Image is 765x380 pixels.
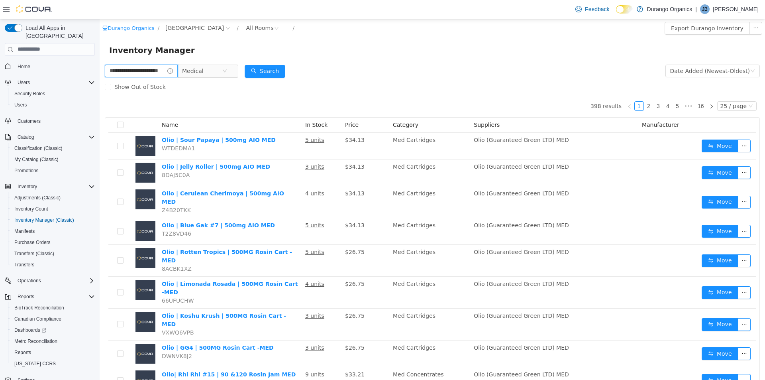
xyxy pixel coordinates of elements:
button: Transfers [8,259,98,270]
span: Classification (Classic) [11,144,95,153]
button: Inventory Manager (Classic) [8,215,98,226]
a: Dashboards [8,325,98,336]
div: Date Added (Newest-Oldest) [571,46,650,58]
i: icon: shop [3,6,8,12]
span: VXWQ6VPB [62,310,94,317]
span: JB [702,4,708,14]
img: Olio | Jelly Roller | 500mg AIO MED placeholder [36,144,56,163]
a: Olio | Cerulean Cherimoya | 500mg AIO MED [62,171,184,186]
button: icon: ellipsis [638,206,651,219]
u: 5 units [206,118,225,124]
span: Load All Apps in [GEOGRAPHIC_DATA] [22,24,95,40]
li: Next 5 Pages [583,82,595,92]
button: Purchase Orders [8,237,98,248]
img: Olio | GG4 | 500MG Rosin Cart -MED placeholder [36,325,56,345]
button: icon: ellipsis [638,328,651,341]
span: Olio (Guaranteed Green LTD) MED [374,262,469,268]
button: Users [2,77,98,88]
span: Customers [18,118,41,124]
span: Show Out of Stock [12,65,69,71]
td: Med Cartridges [290,321,371,348]
button: Reports [2,291,98,302]
span: Dashboards [11,325,95,335]
button: My Catalog (Classic) [8,154,98,165]
button: icon: ellipsis [650,3,663,16]
td: Med Cartridges [290,226,371,258]
button: Canadian Compliance [8,313,98,325]
span: Operations [14,276,95,285]
u: 9 units [206,352,225,358]
img: Olio | Limonada Rosada | 500MG Rosin Cart -MED placeholder [36,261,56,281]
button: Inventory Count [8,203,98,215]
span: / [193,6,195,12]
span: BioTrack Reconciliation [14,305,64,311]
u: 4 units [206,171,225,177]
li: 4 [563,82,573,92]
i: icon: info-circle [68,49,73,55]
button: Inventory [2,181,98,192]
span: Category [293,102,319,109]
img: Olio | Blue Gak #7 | 500mg AIO MED placeholder [36,202,56,222]
td: Med Cartridges [290,114,371,140]
span: Transfers [14,262,34,268]
span: 8ACBK1XZ [62,246,92,253]
span: Inventory Count [11,204,95,214]
td: Med Cartridges [290,199,371,226]
button: icon: ellipsis [638,147,651,160]
button: icon: swapMove [602,355,639,368]
u: 5 units [206,203,225,209]
span: Canadian Compliance [11,314,95,324]
span: Adjustments (Classic) [11,193,95,203]
a: Inventory Manager (Classic) [11,215,77,225]
a: 5 [573,83,582,91]
li: 16 [595,82,607,92]
button: Operations [14,276,44,285]
span: Users [18,79,30,86]
li: Previous Page [525,82,535,92]
a: 4 [564,83,573,91]
button: icon: ellipsis [638,355,651,368]
span: Inventory [14,182,95,191]
button: icon: swapMove [602,267,639,280]
img: Cova [16,5,52,13]
a: Olio | Jelly Roller | 500mg AIO MED [62,144,171,151]
span: Durango [66,4,124,13]
p: [PERSON_NAME] [713,4,759,14]
li: 1 [535,82,544,92]
a: Adjustments (Classic) [11,193,64,203]
a: Security Roles [11,89,48,98]
span: T2Z8VD46 [62,211,92,218]
button: [US_STATE] CCRS [8,358,98,369]
span: $34.13 [245,144,265,151]
a: Metrc Reconciliation [11,337,61,346]
span: Manifests [11,226,95,236]
a: Olio | Blue Gak #7 | 500mg AIO MED [62,203,175,209]
a: Purchase Orders [11,238,54,247]
a: icon: shopDurango Organics [3,6,55,12]
span: My Catalog (Classic) [11,155,95,164]
input: Dark Mode [616,5,633,14]
u: 3 units [206,293,225,300]
span: $34.13 [245,118,265,124]
a: 1 [535,83,544,91]
span: Users [11,100,95,110]
a: Olio | Rotten Tropics | 500MG Rosin Cart -MED [62,230,192,244]
a: Transfers (Classic) [11,249,57,258]
button: icon: swapMove [602,328,639,341]
span: Z4B20TKK [62,188,91,194]
span: Inventory Manager (Classic) [14,217,74,223]
button: Adjustments (Classic) [8,192,98,203]
span: Classification (Classic) [14,145,63,152]
a: My Catalog (Classic) [11,155,62,164]
u: 3 units [206,144,225,151]
span: / [58,6,60,12]
span: DWNVK8J2 [62,334,92,340]
u: 3 units [206,325,225,332]
a: Olio | Sour Papaya | 500mg AIO MED [62,118,176,124]
button: Catalog [14,132,37,142]
span: 8DAJ5C0A [62,153,90,159]
button: Users [14,78,33,87]
a: Feedback [572,1,612,17]
i: icon: right [610,85,614,90]
a: Dashboards [11,325,49,335]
